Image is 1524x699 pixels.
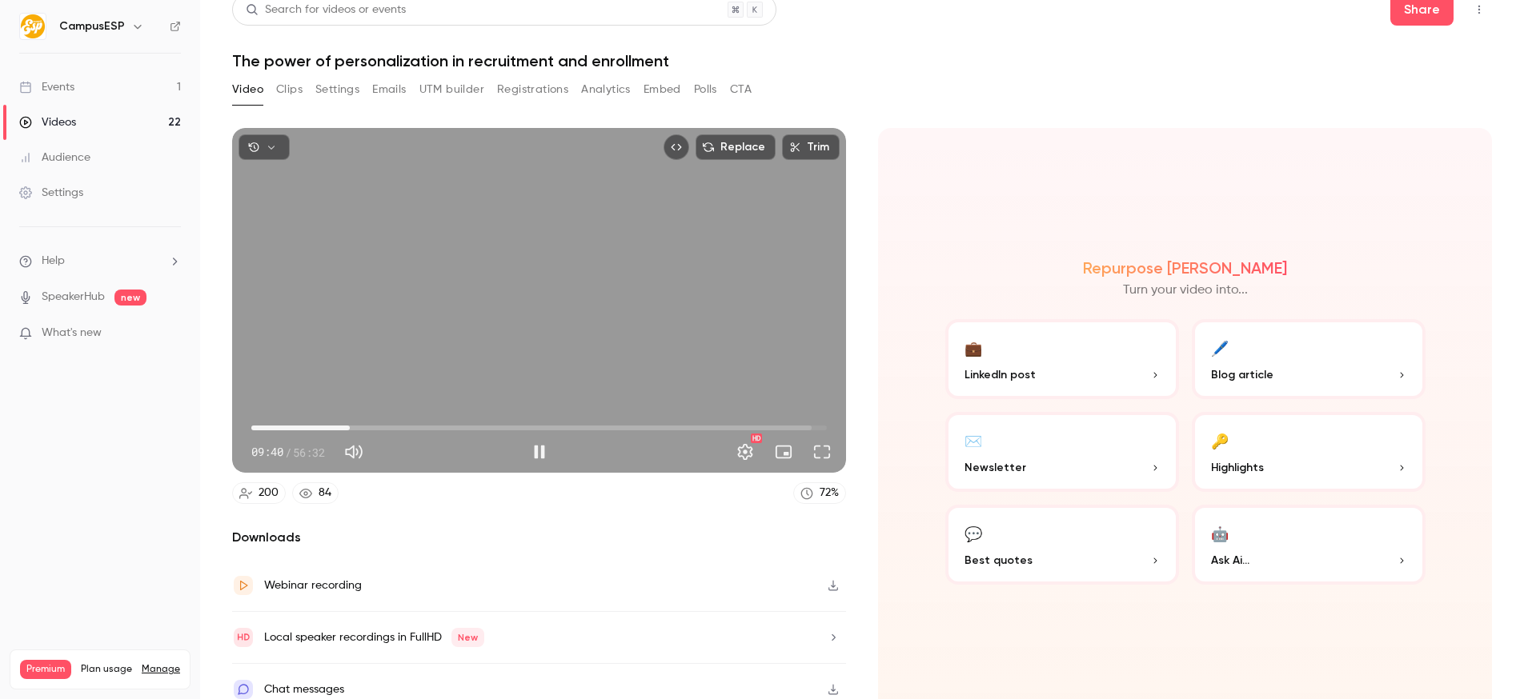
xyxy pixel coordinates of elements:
button: 🔑Highlights [1192,412,1426,492]
button: Replace [696,134,776,160]
div: Audience [19,150,90,166]
a: SpeakerHub [42,289,105,306]
div: 🤖 [1211,521,1229,545]
span: Highlights [1211,459,1264,476]
p: Turn your video into... [1123,281,1248,300]
button: Registrations [497,77,568,102]
div: Chat messages [264,680,344,699]
button: Mute [338,436,370,468]
span: Ask Ai... [1211,552,1249,569]
button: Embed [644,77,681,102]
button: Emails [372,77,406,102]
button: Pause [523,436,555,468]
span: Help [42,253,65,270]
button: CTA [730,77,752,102]
button: Settings [729,436,761,468]
button: Embed video [664,134,689,160]
span: Plan usage [81,663,132,676]
div: Search for videos or events [246,2,406,18]
button: Full screen [806,436,838,468]
button: 🖊️Blog article [1192,319,1426,399]
div: 💼 [965,335,982,360]
a: 200 [232,482,286,504]
div: Webinar recording [264,576,362,595]
span: LinkedIn post [965,366,1036,383]
div: ✉️ [965,428,982,453]
span: new [114,290,146,306]
button: 🤖Ask Ai... [1192,505,1426,585]
div: 🖊️ [1211,335,1229,360]
button: Settings [315,77,359,102]
h1: The power of personalization in recruitment and enrollment [232,51,1492,70]
span: Best quotes [965,552,1033,569]
button: 💬Best quotes [945,505,1179,585]
div: Local speaker recordings in FullHD [264,628,484,647]
div: Settings [19,185,83,201]
div: HD [751,433,762,443]
span: 09:40 [251,444,283,461]
span: New [451,628,484,647]
button: Video [232,77,263,102]
h2: Downloads [232,528,846,547]
button: UTM builder [419,77,484,102]
span: What's new [42,325,102,342]
div: 💬 [965,521,982,545]
a: 72% [793,482,846,504]
a: Manage [142,663,180,676]
button: Clips [276,77,303,102]
iframe: Noticeable Trigger [162,326,181,341]
h2: Repurpose [PERSON_NAME] [1083,258,1287,278]
span: 56:32 [293,444,325,461]
span: / [285,444,291,461]
li: help-dropdown-opener [19,253,181,270]
button: Trim [782,134,840,160]
button: ✉️Newsletter [945,412,1179,492]
button: Polls [694,77,717,102]
a: 84 [292,482,339,504]
span: Newsletter [965,459,1026,476]
div: Videos [19,114,76,130]
button: Analytics [581,77,631,102]
button: 💼LinkedIn post [945,319,1179,399]
div: 09:40 [251,444,325,461]
span: Premium [20,660,71,679]
span: Blog article [1211,366,1273,383]
div: 72 % [820,485,839,501]
img: CampusESP [20,14,46,39]
div: 🔑 [1211,428,1229,453]
h6: CampusESP [59,18,125,34]
button: Turn on miniplayer [768,436,800,468]
div: Events [19,79,74,95]
div: 84 [319,485,331,501]
div: 200 [259,485,279,501]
